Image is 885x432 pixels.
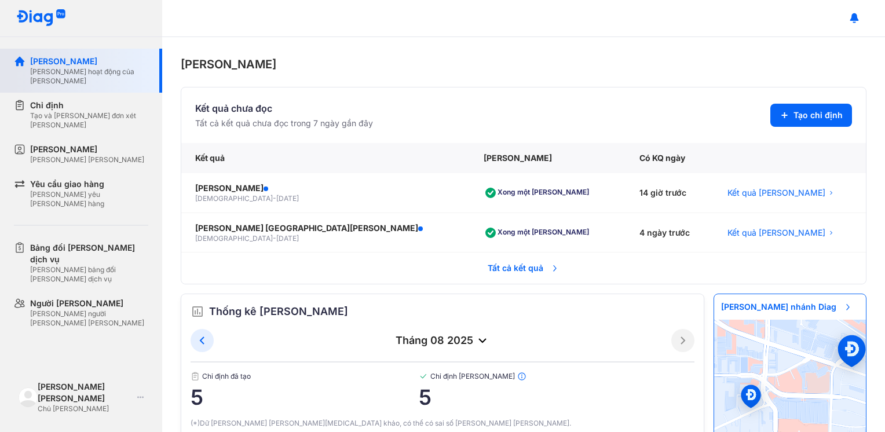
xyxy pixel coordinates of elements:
span: Thống kê [PERSON_NAME] [209,303,348,320]
span: [DEMOGRAPHIC_DATA] [195,234,273,243]
div: Chỉ định [30,100,148,111]
img: logo [19,387,38,407]
span: - [273,234,276,243]
div: [PERSON_NAME] [30,56,148,67]
span: [DATE] [276,194,299,203]
img: logo [16,9,66,27]
div: [PERSON_NAME] hoạt động của [PERSON_NAME] [30,67,148,86]
div: [PERSON_NAME] [PERSON_NAME] [30,155,144,164]
img: order.5a6da16c.svg [191,305,204,318]
span: Chỉ định [PERSON_NAME] [419,372,694,381]
div: Có KQ ngày [626,143,714,173]
div: [PERSON_NAME] [30,144,144,155]
div: [PERSON_NAME] người [PERSON_NAME] [PERSON_NAME] [30,309,148,328]
div: [PERSON_NAME] [GEOGRAPHIC_DATA][PERSON_NAME] [195,222,456,234]
span: Kết quả [PERSON_NAME] [727,187,825,199]
div: [PERSON_NAME] bảng đối [PERSON_NAME] dịch vụ [30,265,148,284]
span: 5 [191,386,419,409]
div: Kết quả [181,143,470,173]
div: 4 ngày trước [626,213,714,253]
button: Tạo chỉ định [770,104,852,127]
img: checked-green.01cc79e0.svg [419,372,428,381]
div: 14 giờ trước [626,173,714,213]
div: [PERSON_NAME] [181,56,866,73]
span: [DATE] [276,234,299,243]
span: - [273,194,276,203]
div: [PERSON_NAME] [470,143,626,173]
span: 5 [419,386,694,409]
span: Tất cả kết quả [481,255,566,281]
div: Xong một [PERSON_NAME] [484,224,594,242]
img: info.7e716105.svg [517,372,526,381]
div: Yêu cầu giao hàng [30,178,148,190]
div: [PERSON_NAME] yêu [PERSON_NAME] hàng [30,190,148,208]
div: (*)Dữ [PERSON_NAME] [PERSON_NAME][MEDICAL_DATA] khảo, có thể có sai số [PERSON_NAME] [PERSON_NAME]. [191,418,694,429]
span: Kết quả [PERSON_NAME] [727,227,825,239]
span: [PERSON_NAME] nhánh Diag [714,294,860,320]
div: [PERSON_NAME] [195,182,456,194]
div: Xong một [PERSON_NAME] [484,184,594,202]
div: tháng 08 2025 [214,334,671,347]
div: Tất cả kết quả chưa đọc trong 7 ngày gần đây [195,118,373,129]
div: [PERSON_NAME] [PERSON_NAME] [38,381,133,404]
img: document.50c4cfd0.svg [191,372,200,381]
div: Kết quả chưa đọc [195,101,373,115]
div: Bảng đối [PERSON_NAME] dịch vụ [30,242,148,265]
div: Người [PERSON_NAME] [30,298,148,309]
span: Chỉ định đã tạo [191,372,419,381]
span: Tạo chỉ định [793,109,843,121]
div: Tạo và [PERSON_NAME] đơn xét [PERSON_NAME] [30,111,148,130]
div: Chủ [PERSON_NAME] [38,404,133,413]
span: [DEMOGRAPHIC_DATA] [195,194,273,203]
